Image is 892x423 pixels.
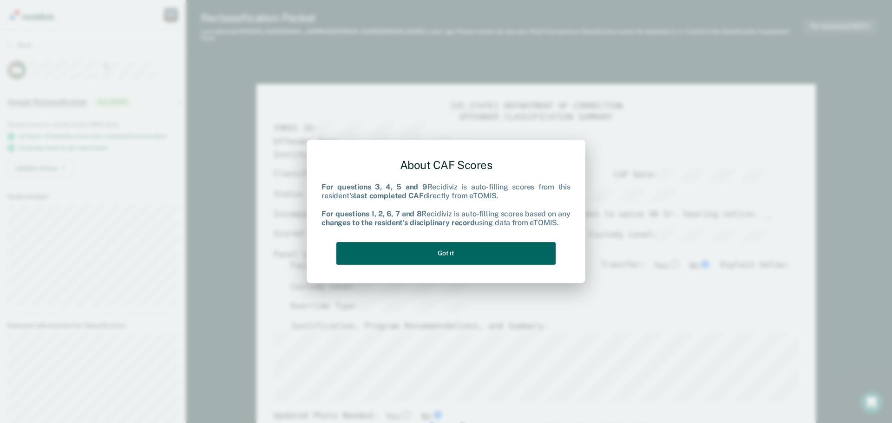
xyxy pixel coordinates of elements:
[321,209,421,218] b: For questions 1, 2, 6, 7 and 8
[321,183,571,228] div: Recidiviz is auto-filling scores from this resident's directly from eTOMIS. Recidiviz is auto-fil...
[321,183,427,192] b: For questions 3, 4, 5 and 9
[336,242,556,265] button: Got it
[354,192,423,201] b: last completed CAF
[321,151,571,179] div: About CAF Scores
[321,218,475,227] b: changes to the resident's disciplinary record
